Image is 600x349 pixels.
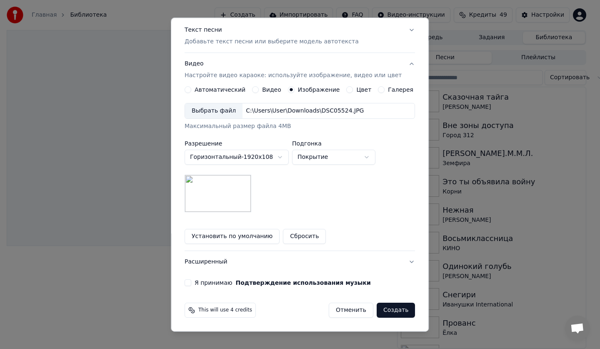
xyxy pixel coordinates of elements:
span: This will use 4 credits [198,307,252,314]
label: Цвет [357,87,372,93]
label: Галерея [388,87,414,93]
p: Добавьте текст песни или выберите модель автотекста [185,38,359,46]
div: Текст песни [185,26,222,35]
button: Сбросить [283,229,326,244]
button: Создать [377,303,415,318]
button: Текст песниДобавьте текст песни или выберите модель автотекста [185,20,415,53]
button: Отменить [329,303,373,318]
div: Максимальный размер файла 4MB [185,123,415,131]
label: Подгонка [292,141,375,147]
label: Я принимаю [195,280,371,286]
button: Я принимаю [236,280,371,286]
label: Разрешение [185,141,289,147]
div: C:\Users\User\Downloads\DSC05524.JPG [242,107,367,115]
p: Настройте видео караоке: используйте изображение, видео или цвет [185,72,402,80]
div: Видео [185,60,402,80]
button: Расширенный [185,251,415,273]
label: Автоматический [195,87,245,93]
label: Видео [262,87,281,93]
div: ВидеоНастройте видео караоке: используйте изображение, видео или цвет [185,87,415,251]
label: Изображение [298,87,340,93]
div: Выбрать файл [185,104,242,119]
button: ВидеоНастройте видео караоке: используйте изображение, видео или цвет [185,53,415,87]
button: Установить по умолчанию [185,229,280,244]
